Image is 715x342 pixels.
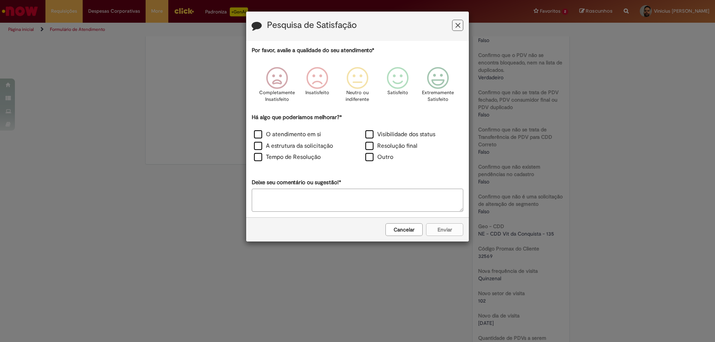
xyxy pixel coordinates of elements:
[298,61,336,112] div: Insatisfeito
[252,114,463,164] div: Há algo que poderíamos melhorar?*
[365,142,417,150] label: Resolução final
[385,223,423,236] button: Cancelar
[254,130,321,139] label: O atendimento em si
[258,61,296,112] div: Completamente Insatisfeito
[305,89,329,96] p: Insatisfeito
[365,153,393,162] label: Outro
[259,89,295,103] p: Completamente Insatisfeito
[365,130,435,139] label: Visibilidade dos status
[267,20,357,30] label: Pesquisa de Satisfação
[339,61,376,112] div: Neutro ou indiferente
[252,47,374,54] label: Por favor, avalie a qualidade do seu atendimento*
[422,89,454,103] p: Extremamente Satisfeito
[252,179,341,186] label: Deixe seu comentário ou sugestão!*
[344,89,371,103] p: Neutro ou indiferente
[387,89,408,96] p: Satisfeito
[254,153,321,162] label: Tempo de Resolução
[419,61,457,112] div: Extremamente Satisfeito
[254,142,333,150] label: A estrutura da solicitação
[379,61,417,112] div: Satisfeito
